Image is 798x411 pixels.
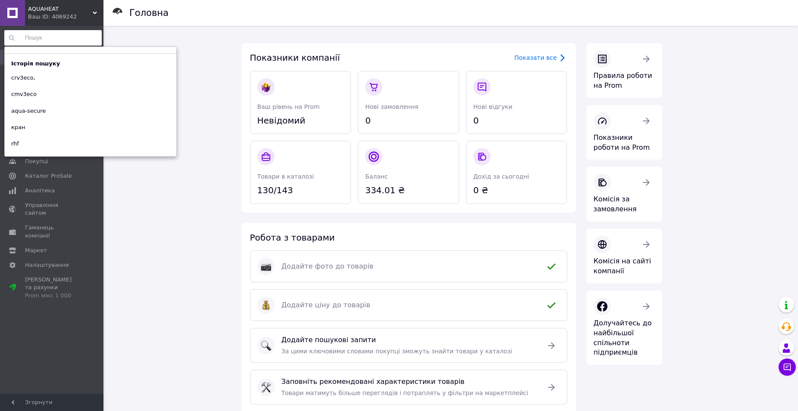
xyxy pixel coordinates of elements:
[473,114,560,127] span: 0
[365,173,388,180] span: Баланс
[282,389,529,396] span: Товари матимуть більше переглядів і потраплять у фільтри на маркетплейсі
[25,247,47,254] span: Маркет
[250,328,567,363] a: :mag:Додайте пошукові запитиЗа цими ключовими словами покупці зможуть знайти товари у каталозі
[250,250,567,282] a: :camera:Додайте фото до товарів
[586,229,662,284] a: Комісія на сайті компанії
[586,105,662,160] a: Показники роботи на Prom
[25,158,48,165] span: Покупці
[779,358,796,376] button: Чат з покупцем
[594,257,651,275] span: Комісія на сайті компанії
[282,348,513,355] span: За цими ключовими словами покупці зможуть знайти товари у каталозі
[282,262,536,272] span: Додайте фото до товарів
[594,71,652,90] span: Правила роботи на Prom
[25,187,55,195] span: Аналітика
[250,370,567,405] a: :hammer_and_wrench:Заповніть рекомендовані характеристики товарівТовари матимуть більше перегляді...
[5,121,32,133] div: кран
[25,201,80,217] span: Управління сайтом
[257,114,344,127] span: Невідомий
[261,300,271,310] img: :moneybag:
[282,377,536,387] span: Заповніть рекомендовані характеристики товарів
[250,53,340,63] span: Показники компанії
[586,290,662,365] a: Долучайтесь до найбільшої спільноти підприємців
[365,184,452,197] span: 334.01 ₴
[365,114,452,127] span: 0
[25,261,69,269] span: Налаштування
[261,340,271,351] img: :mag:
[4,30,102,46] input: Пошук
[365,103,418,110] span: Нові замовлення
[473,184,560,197] span: 0 ₴
[261,261,271,272] img: :camera:
[282,335,536,345] span: Додайте пошукові запити
[257,184,344,197] span: 130/143
[25,172,72,180] span: Каталог ProSale
[473,173,529,180] span: Дохід за сьогодні
[250,232,335,243] span: Робота з товарами
[25,292,80,300] div: Prom мікс 1 000
[25,224,80,239] span: Гаманець компанії
[25,276,80,300] span: [PERSON_NAME] та рахунки
[5,105,52,117] div: aqua-secure
[514,53,567,63] a: Показати все
[594,195,637,213] span: Комісія за замовлення
[282,300,536,310] span: Додайте ціну до товарів
[261,382,271,392] img: :hammer_and_wrench:
[257,103,320,110] span: Ваш рівень на Prom
[250,289,567,321] a: :moneybag:Додайте ціну до товарів
[594,133,650,151] span: Показники роботи на Prom
[5,72,42,84] div: crv3eco,
[5,138,25,150] div: rhf
[5,60,66,68] div: Історія пошуку
[28,5,93,13] span: AQUAHEAT
[129,8,169,18] h1: Головна
[261,82,271,92] img: :woman-shrugging:
[5,88,43,100] div: cmv3eco
[514,53,557,62] div: Показати все
[28,13,103,21] div: Ваш ID: 4069242
[473,103,513,110] span: Нові відгуки
[586,167,662,222] a: Комісія за замовлення
[586,43,662,98] a: Правила роботи на Prom
[594,319,652,357] span: Долучайтесь до найбільшої спільноти підприємців
[257,173,314,180] span: Товари в каталозі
